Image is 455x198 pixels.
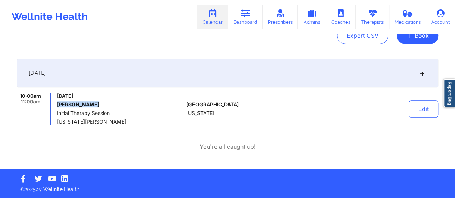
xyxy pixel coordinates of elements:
a: Therapists [356,5,389,29]
button: Edit [409,100,438,118]
a: Admins [298,5,326,29]
a: Medications [389,5,426,29]
span: [DATE] [29,69,46,77]
a: Coaches [326,5,356,29]
a: Dashboard [228,5,263,29]
button: +Book [397,27,438,44]
p: © 2025 by Wellnite Health [15,181,440,193]
span: [US_STATE][PERSON_NAME] [57,119,183,125]
p: You're all caught up! [200,143,256,151]
span: [GEOGRAPHIC_DATA] [186,102,238,107]
a: Prescribers [263,5,298,29]
span: 11:00am [21,99,41,105]
span: 10:00am [20,93,41,99]
h6: [PERSON_NAME] [57,102,183,107]
a: Account [426,5,455,29]
span: [US_STATE] [186,110,214,116]
button: Export CSV [337,27,388,44]
span: [DATE] [57,93,183,99]
span: + [406,33,412,37]
a: Report Bug [443,79,455,107]
span: Initial Therapy Session [57,110,183,116]
a: Calendar [197,5,228,29]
